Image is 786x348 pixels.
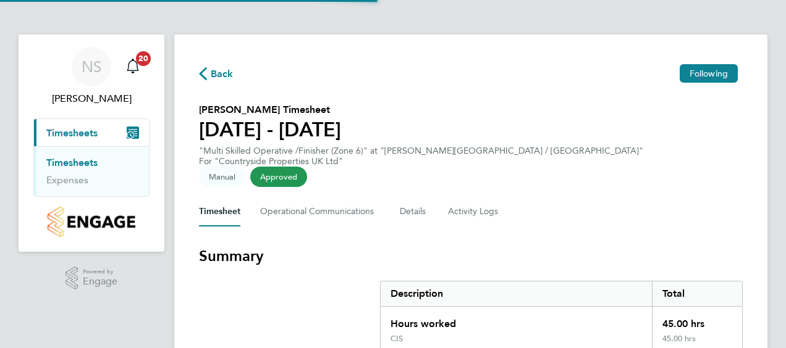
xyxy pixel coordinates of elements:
[652,281,742,306] div: Total
[250,167,307,187] span: This timesheet has been approved.
[400,197,428,226] button: Details
[199,197,240,226] button: Timesheet
[19,35,164,252] nav: Main navigation
[34,119,149,146] button: Timesheets
[680,64,738,83] button: Following
[83,276,117,287] span: Engage
[199,246,743,266] h3: Summary
[381,281,652,306] div: Description
[33,47,150,106] a: NS[PERSON_NAME]
[199,117,341,142] h1: [DATE] - [DATE]
[120,47,145,86] a: 20
[381,307,652,334] div: Hours worked
[199,146,643,167] div: "Multi Skilled Operative /Finisher (Zone 6)" at "[PERSON_NAME][GEOGRAPHIC_DATA] / [GEOGRAPHIC_DATA]"
[211,67,234,81] span: Back
[391,334,403,344] div: CIS
[136,51,151,66] span: 20
[260,197,380,226] button: Operational Communications
[199,156,643,167] div: For "Countryside Properties UK Ltd"
[199,65,234,81] button: Back
[82,59,101,75] span: NS
[199,102,341,117] h2: [PERSON_NAME] Timesheet
[46,157,98,168] a: Timesheets
[33,91,150,106] span: Neil Smith
[690,68,728,79] span: Following
[83,267,117,277] span: Powered by
[448,197,500,226] button: Activity Logs
[652,307,742,334] div: 45.00 hrs
[65,267,118,290] a: Powered byEngage
[48,207,135,237] img: countryside-properties-logo-retina.png
[34,146,149,196] div: Timesheets
[46,174,88,186] a: Expenses
[199,167,245,187] span: This timesheet was manually created.
[33,207,150,237] a: Go to home page
[46,127,98,139] span: Timesheets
